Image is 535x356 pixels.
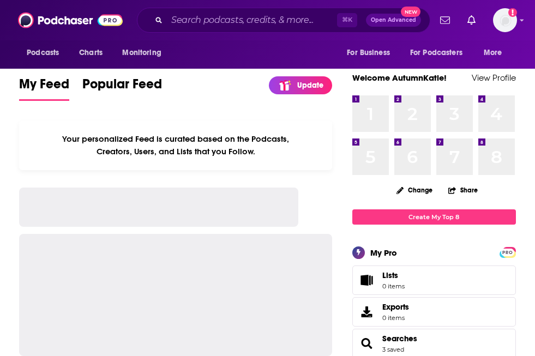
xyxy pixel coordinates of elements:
a: Update [269,76,332,94]
svg: Add a profile image [508,8,517,17]
span: Monitoring [122,45,161,61]
span: PRO [501,249,514,257]
a: Searches [382,334,417,343]
span: Lists [382,270,405,280]
p: Update [297,81,323,90]
a: View Profile [472,73,516,83]
button: open menu [339,43,404,63]
button: open menu [19,43,73,63]
a: Charts [72,43,109,63]
button: Change [390,183,439,197]
div: Your personalized Feed is curated based on the Podcasts, Creators, Users, and Lists that you Follow. [19,120,332,170]
span: Popular Feed [82,76,162,99]
a: Lists [352,266,516,295]
a: Show notifications dropdown [463,11,480,29]
div: My Pro [370,248,397,258]
span: For Business [347,45,390,61]
a: Exports [352,297,516,327]
a: 3 saved [382,346,404,353]
span: Charts [79,45,103,61]
img: User Profile [493,8,517,32]
a: PRO [501,248,514,256]
span: Lists [382,270,398,280]
div: Search podcasts, credits, & more... [137,8,430,33]
a: Create My Top 8 [352,209,516,224]
span: More [484,45,502,61]
button: Show profile menu [493,8,517,32]
a: Welcome AutumnKatie! [352,73,447,83]
span: New [401,7,420,17]
span: Exports [382,302,409,312]
span: My Feed [19,76,69,99]
button: Open AdvancedNew [366,14,421,27]
span: Lists [356,273,378,288]
span: 0 items [382,282,405,290]
img: Podchaser - Follow, Share and Rate Podcasts [18,10,123,31]
span: ⌘ K [337,13,357,27]
a: Searches [356,336,378,351]
input: Search podcasts, credits, & more... [167,11,337,29]
a: Popular Feed [82,76,162,101]
span: 0 items [382,314,409,322]
button: open menu [476,43,516,63]
button: open menu [115,43,175,63]
span: Podcasts [27,45,59,61]
span: Exports [356,304,378,319]
button: open menu [403,43,478,63]
a: My Feed [19,76,69,101]
a: Show notifications dropdown [436,11,454,29]
span: Logged in as AutumnKatie [493,8,517,32]
button: Share [448,179,478,201]
span: For Podcasters [410,45,462,61]
span: Open Advanced [371,17,416,23]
